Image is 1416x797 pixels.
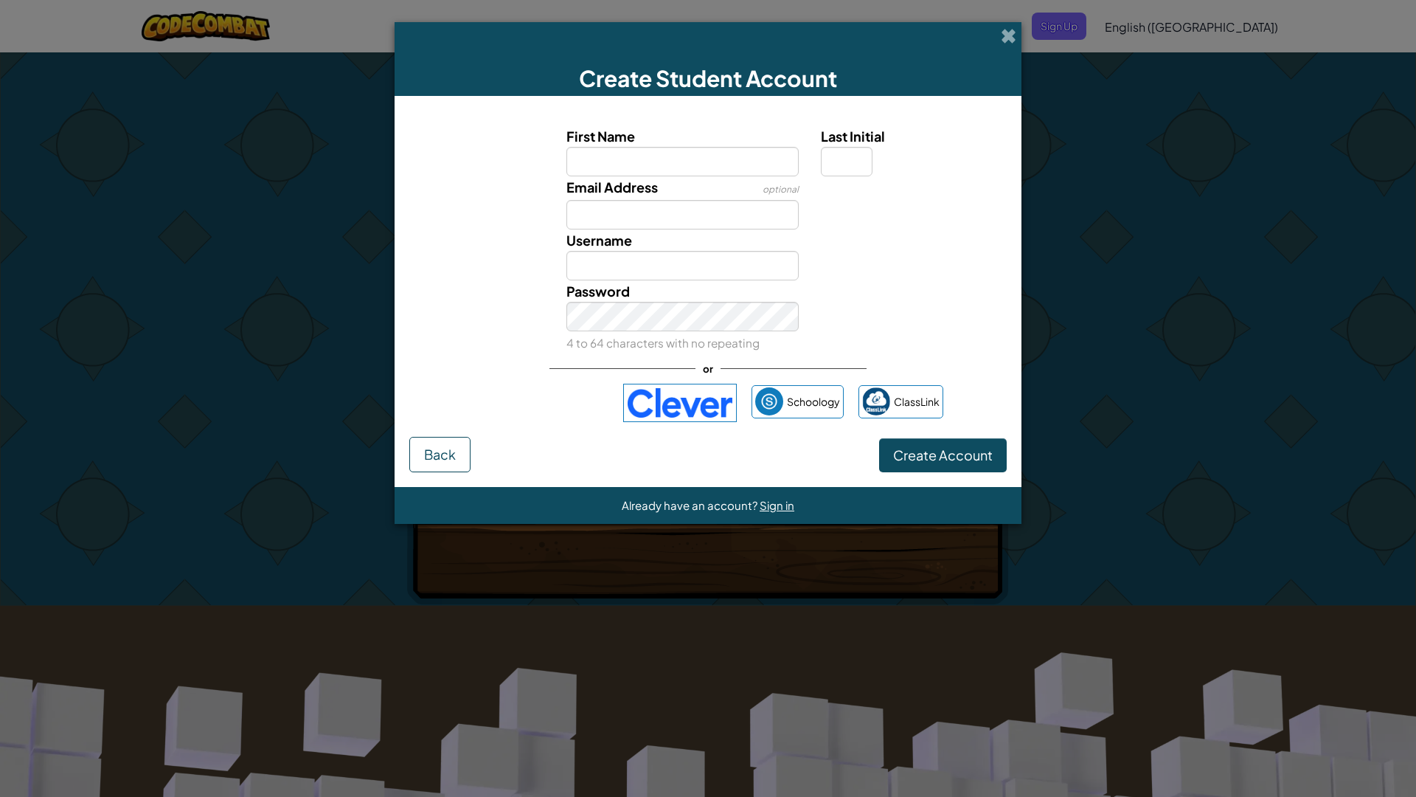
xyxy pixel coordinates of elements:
a: Sign in [760,498,794,512]
span: Username [566,232,632,249]
span: Schoology [787,391,840,413]
span: Email Address [566,179,658,196]
span: First Name [566,128,635,145]
span: Create Account [893,446,993,463]
span: ClassLink [894,391,940,413]
span: Already have an account? [622,498,760,512]
img: classlink-logo-small.png [862,387,890,415]
span: Create Student Account [579,64,837,92]
img: schoology.png [755,387,783,415]
button: Create Account [879,438,1007,472]
button: Back [409,437,471,472]
span: Last Initial [821,128,885,145]
iframe: Sign in with Google Button [465,387,616,419]
small: 4 to 64 characters with no repeating [566,336,760,350]
img: clever-logo-blue.png [623,384,737,422]
span: Password [566,283,630,300]
span: optional [763,184,799,195]
span: or [695,358,721,379]
span: Back [424,446,456,463]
